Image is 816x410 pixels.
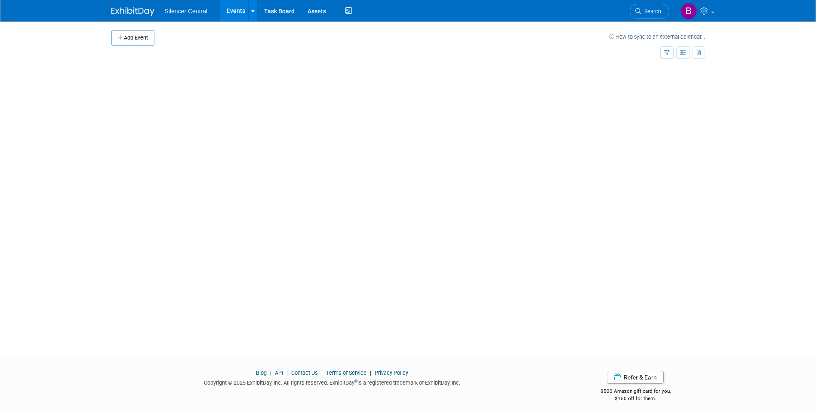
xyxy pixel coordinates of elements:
[607,371,664,384] a: Refer & Earn
[368,370,373,376] span: |
[291,370,318,376] a: Contact Us
[375,370,408,376] a: Privacy Policy
[275,370,283,376] a: API
[641,8,661,15] span: Search
[111,7,154,16] img: ExhibitDay
[326,370,366,376] a: Terms of Service
[681,3,697,19] img: Billee Page
[319,370,325,376] span: |
[256,370,267,376] a: Blog
[566,382,705,402] div: $500 Amazon gift card for you,
[566,395,705,402] div: $150 off for them.
[630,4,669,19] a: Search
[268,370,274,376] span: |
[609,34,705,40] a: How to sync to an external calendar...
[165,8,208,15] span: Silencer Central
[111,30,154,46] button: Add Event
[111,377,554,387] div: Copyright © 2025 ExhibitDay, Inc. All rights reserved. ExhibitDay is a registered trademark of Ex...
[354,379,357,384] sup: ®
[284,370,290,376] span: |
